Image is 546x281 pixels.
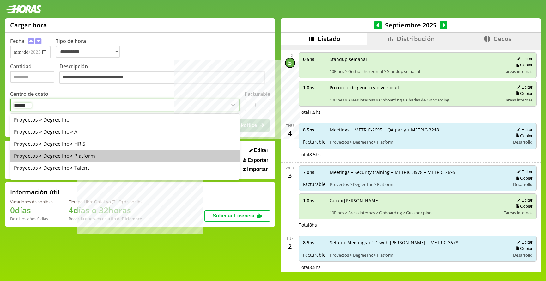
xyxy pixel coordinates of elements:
[59,63,270,86] label: Descripción
[10,150,240,162] div: Proyectos > Degree Inc > Platform
[330,240,506,246] span: Setup + Meetings + 1:1 with [PERSON_NAME] + METRIC-3578
[515,169,532,174] button: Editar
[10,114,240,126] div: Proyectos > Degree Inc
[10,188,60,196] h2: Información útil
[515,127,532,132] button: Editar
[245,90,270,97] label: Facturable
[330,210,500,216] span: 10Pines > Areas internas > Onboarding > Guia por pino
[286,165,294,171] div: Wed
[288,52,293,58] div: Fri
[10,21,47,29] h1: Cargar hora
[515,240,532,245] button: Editar
[513,62,532,68] button: Copiar
[303,181,325,187] span: Facturable
[299,151,537,157] div: Total 8.5 hs
[10,205,53,216] h1: 0 días
[513,246,532,251] button: Copiar
[330,198,500,204] span: Guía x [PERSON_NAME]
[69,205,143,216] h1: 4 días o 32 horas
[59,71,265,84] textarea: Descripción
[504,210,532,216] span: Tareas internas
[247,157,268,163] span: Exportar
[10,38,24,45] label: Fecha
[513,139,532,145] span: Desarrollo
[330,181,506,187] span: Proyectos > Degree Inc > Platform
[330,139,506,145] span: Proyectos > Degree Inc > Platform
[10,138,240,150] div: Proyectos > Degree Inc > HRIS
[285,58,295,68] div: 5
[247,167,268,172] span: Importar
[504,97,532,103] span: Tareas internas
[330,169,506,175] span: Meetings + Security training + METRIC-3578 + METRIC-2695
[513,175,532,181] button: Copiar
[69,199,143,205] div: Tiempo Libre Optativo (TiLO) disponible
[515,198,532,203] button: Editar
[330,56,500,62] span: Standup semanal
[10,126,240,138] div: Proyectos > Degree Inc > AI
[513,133,532,138] button: Copiar
[56,38,125,58] label: Tipo de hora
[10,90,48,97] label: Centro de costo
[513,252,532,258] span: Desarrollo
[10,216,53,222] div: De otros años: 0 días
[69,216,143,222] div: Recordá que vencen a fin de
[303,139,325,145] span: Facturable
[330,252,506,258] span: Proyectos > Degree Inc > Platform
[330,97,500,103] span: 10Pines > Areas internas > Onboarding > Charlas de Onboarding
[494,34,512,43] span: Cecos
[204,210,270,222] button: Solicitar Licencia
[285,128,295,138] div: 4
[5,5,42,13] img: logotipo
[254,148,268,153] span: Editar
[299,222,537,228] div: Total 8 hs
[303,169,325,175] span: 7.0 hs
[303,56,325,62] span: 0.5 hs
[10,199,53,205] div: Vacaciones disponibles
[382,21,440,29] span: Septiembre 2025
[515,56,532,62] button: Editar
[303,127,325,133] span: 8.5 hs
[281,45,541,272] div: scrollable content
[285,171,295,181] div: 3
[513,204,532,209] button: Copiar
[303,240,325,246] span: 8.5 hs
[122,216,142,222] b: Diciembre
[303,252,325,258] span: Facturable
[10,71,54,83] input: Cantidad
[247,147,270,154] button: Editar
[330,127,506,133] span: Meetings + METRIC-2695 + QA party + METRIC-3248
[318,34,340,43] span: Listado
[285,241,295,251] div: 2
[504,69,532,74] span: Tareas internas
[303,84,325,90] span: 1.0 hs
[513,91,532,96] button: Copiar
[56,46,120,58] select: Tipo de hora
[241,157,270,163] button: Exportar
[330,84,500,90] span: Protocolo de género y diversidad
[330,69,500,74] span: 10Pines > Gestion horizontal > Standup semanal
[10,162,240,174] div: Proyectos > Degree Inc > Talent
[515,84,532,90] button: Editar
[286,236,294,241] div: Tue
[299,264,537,270] div: Total 8.5 hs
[10,63,59,86] label: Cantidad
[299,109,537,115] div: Total 1.5 hs
[513,181,532,187] span: Desarrollo
[303,198,325,204] span: 1.0 hs
[397,34,435,43] span: Distribución
[286,123,294,128] div: Thu
[213,213,254,218] span: Solicitar Licencia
